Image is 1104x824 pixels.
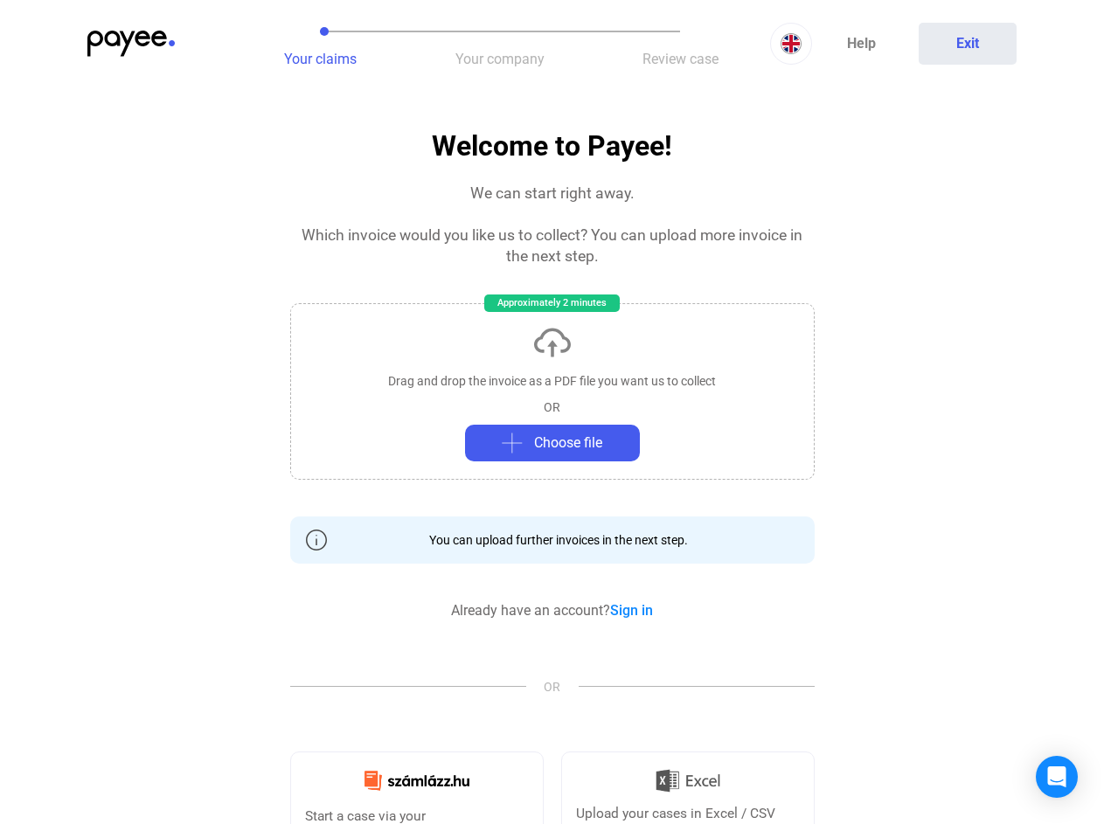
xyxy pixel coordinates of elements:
[770,23,812,65] button: EN
[531,322,573,364] img: upload-cloud
[465,425,640,461] button: plus-greyChoose file
[610,602,653,619] a: Sign in
[455,51,545,67] span: Your company
[812,23,910,65] a: Help
[290,225,815,267] div: Which invoice would you like us to collect? You can upload more invoice in the next step.
[432,131,672,162] h1: Welcome to Payee!
[354,760,480,800] img: Számlázz.hu
[484,294,620,312] div: Approximately 2 minutes
[470,183,635,204] div: We can start right away.
[451,600,653,621] div: Already have an account?
[416,531,688,549] div: You can upload further invoices in the next step.
[642,51,719,67] span: Review case
[534,433,602,454] span: Choose file
[656,763,720,800] img: Excel
[502,433,523,454] img: plus-grey
[388,372,716,390] div: Drag and drop the invoice as a PDF file you want us to collect
[1036,756,1078,798] div: Open Intercom Messenger
[526,678,579,696] span: OR
[284,51,357,67] span: Your claims
[919,23,1017,65] button: Exit
[306,530,327,550] img: info-grey-outline
[544,398,560,416] div: OR
[87,31,175,57] img: payee-logo
[781,33,802,54] img: EN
